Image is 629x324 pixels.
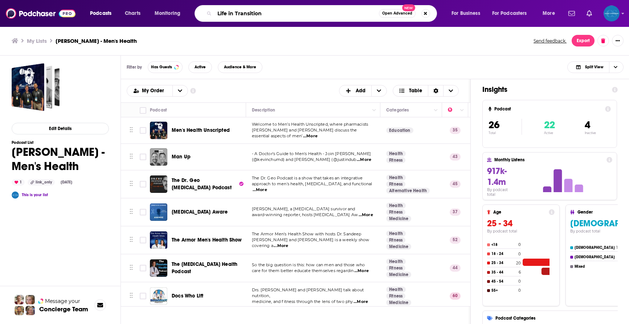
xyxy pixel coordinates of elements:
[370,106,379,114] button: Column Actions
[127,65,142,70] h3: Filter by
[6,7,75,20] a: Podchaser - Follow, Share and Rate Podcasts
[150,175,167,193] a: The Dr. Geo Prostate Podcast
[386,157,405,163] a: Fitness
[519,270,521,275] h4: 6
[386,300,411,305] a: Medicine
[150,8,190,19] button: open menu
[140,127,146,134] span: Toggle select row
[450,181,461,188] p: 45
[575,264,617,269] h4: Mixed
[386,287,406,292] a: Health
[543,8,555,19] span: More
[172,208,228,216] a: [MEDICAL_DATA] Aware
[575,246,615,250] h4: [DEMOGRAPHIC_DATA]
[252,237,369,248] span: [PERSON_NAME] and [PERSON_NAME] is a weekly show covering a
[127,85,188,97] h2: Choose List sort
[386,175,406,181] a: Health
[356,88,365,93] span: Add
[150,203,167,221] img: Prostate Cancer Aware
[27,37,47,44] a: My Lists
[386,265,405,271] a: Fitness
[379,9,416,18] button: Open AdvancedNew
[12,63,60,111] span: Sophia Ruan Gushee - Men's Health
[172,127,230,133] span: Men's Health Unscripted
[150,231,167,249] img: The Armor Men's Health Show
[172,292,203,300] a: Docs Who Lift
[450,208,461,216] p: 37
[604,5,620,21] span: Logged in as ClearyStrategies
[516,261,521,266] h4: 20
[450,153,461,161] p: 43
[15,306,24,315] img: Jon Profile
[129,263,134,274] button: Move
[172,261,244,275] a: The [MEDICAL_DATA] Health Podcast
[140,209,146,215] span: Toggle select row
[150,148,167,166] a: Man Up
[172,85,188,96] button: open menu
[172,177,232,191] span: The Dr. Geo [MEDICAL_DATA] Podcast
[565,7,578,20] a: Show notifications dropdown
[140,181,146,187] span: Toggle select row
[140,293,146,299] span: Toggle select row
[142,88,167,93] span: My Order
[518,242,521,247] h4: 0
[494,106,602,112] h4: Podcast
[12,140,109,145] h3: Podcast List
[172,127,230,134] a: Men's Health Unscripted
[253,187,267,193] span: ...More
[127,88,172,93] button: open menu
[90,8,111,19] span: Podcasts
[252,122,368,127] span: Welcome to Men’s Health Unscripted, where pharmacists
[386,293,405,299] a: Fitness
[150,122,167,139] img: Men's Health Unscripted
[450,292,461,300] p: 60
[489,131,522,135] p: Total
[58,179,75,185] div: [DATE]
[386,188,430,194] a: Alternative Health
[15,295,24,304] img: Sydney Profile
[354,268,369,274] span: ...More
[493,210,546,215] h4: Age
[12,191,19,199] img: Ronica Cleary
[252,212,358,217] span: award-winning reporter, hosts [MEDICAL_DATA] Aw
[172,177,244,191] a: The Dr. Geo [MEDICAL_DATA] Podcast
[150,287,167,305] img: Docs Who Lift
[155,8,180,19] span: Monitoring
[303,133,318,139] span: ...More
[386,181,405,187] a: Fitness
[393,85,459,97] h2: Choose View
[129,179,134,190] button: Move
[172,153,191,161] a: Man Up
[339,85,387,97] h2: + Add
[491,261,515,265] h4: 25 - 34
[12,145,109,173] h1: [PERSON_NAME] - Men's Health
[172,237,242,243] span: The Armor Men's Health Show
[538,8,564,19] button: open menu
[151,65,172,69] span: Has Guests
[572,35,595,46] button: Export
[446,8,489,19] button: open menu
[140,154,146,160] span: Toggle select row
[22,193,48,197] a: This is your list
[487,218,555,229] h3: 25 - 34
[354,299,368,305] span: ...More
[357,157,371,163] span: ...More
[150,106,167,114] div: Podcast
[39,305,88,313] h3: Concierge Team
[567,61,624,73] h2: Choose View
[120,8,145,19] a: Charts
[129,151,134,162] button: Move
[482,85,606,94] h1: Insights
[487,187,517,197] h4: By podcast total
[252,127,357,138] span: [PERSON_NAME] and [PERSON_NAME] discuss the essential aspects of men’
[252,181,372,186] span: approach to men's health, [MEDICAL_DATA], and functional
[215,8,379,19] input: Search podcasts, credits, & more...
[386,127,413,133] a: Education
[612,35,624,46] button: Show More Button
[531,38,569,44] button: Send feedback.
[518,288,521,293] h4: 0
